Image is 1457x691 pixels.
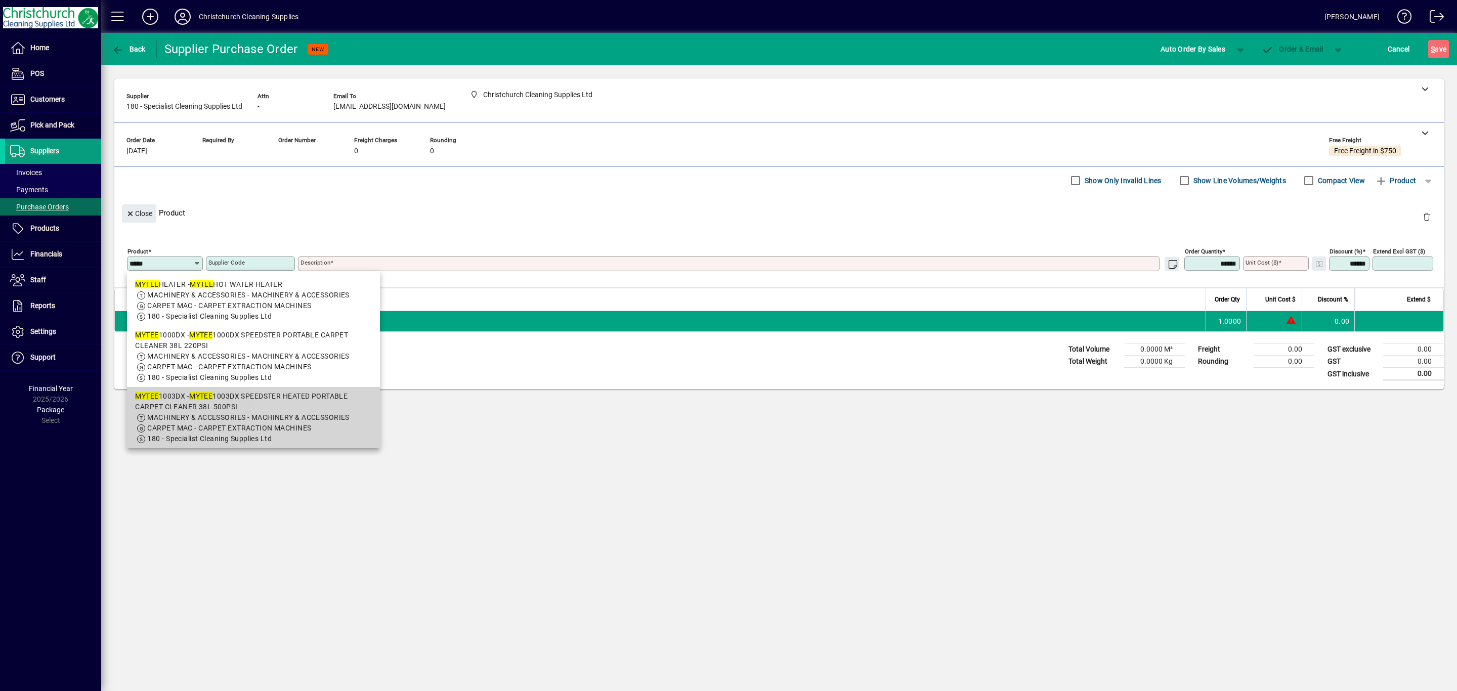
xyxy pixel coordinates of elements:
[1254,356,1314,368] td: 0.00
[127,326,380,387] mat-option: MYTEE1000DX - MYTEE 1000DX SPEEDSTER PORTABLE CARPET CLEANER 38L 220PSI
[1254,343,1314,356] td: 0.00
[1428,40,1449,58] button: Save
[1257,40,1329,58] button: Order & Email
[112,45,146,53] span: Back
[147,352,349,360] span: MACHINERY & ACCESSORIES - MACHINERY & ACCESSORIES
[135,391,372,412] div: 1003DX - 1003DX SPEEDSTER HEATED PORTABLE CARPET CLEANER 38L 500PSI
[5,216,101,241] a: Products
[30,147,59,155] span: Suppliers
[5,87,101,112] a: Customers
[1265,294,1296,305] span: Unit Cost $
[301,259,330,266] mat-label: Description
[189,392,212,400] em: MYTEE
[166,8,199,26] button: Profile
[1215,294,1240,305] span: Order Qty
[10,203,69,211] span: Purchase Orders
[430,147,434,155] span: 0
[5,61,101,87] a: POS
[1322,368,1383,380] td: GST inclusive
[1431,45,1435,53] span: S
[135,392,158,400] em: MYTEE
[135,331,158,339] em: MYTEE
[1124,343,1185,356] td: 0.0000 M³
[5,293,101,319] a: Reports
[1388,41,1410,57] span: Cancel
[126,103,242,111] span: 180 - Specialist Cleaning Supplies Ltd
[1390,2,1412,35] a: Knowledge Base
[5,319,101,344] a: Settings
[1383,343,1444,356] td: 0.00
[135,330,372,351] div: 1000DX - 1000DX SPEEDSTER PORTABLE CARPET CLEANER 38L 220PSI
[1124,356,1185,368] td: 0.0000 Kg
[208,259,245,266] mat-label: Supplier Code
[30,353,56,361] span: Support
[1422,2,1444,35] a: Logout
[5,268,101,293] a: Staff
[30,69,44,77] span: POS
[1383,356,1444,368] td: 0.00
[109,40,148,58] button: Back
[1083,176,1162,186] label: Show Only Invalid Lines
[126,147,147,155] span: [DATE]
[1191,176,1286,186] label: Show Line Volumes/Weights
[1316,176,1365,186] label: Compact View
[5,181,101,198] a: Payments
[1318,294,1348,305] span: Discount %
[1262,45,1323,53] span: Order & Email
[147,301,311,310] span: CARPET MAC - CARPET EXTRACTION MACHINES
[127,248,148,255] mat-label: Product
[127,387,380,448] mat-option: MYTEE1003DX - MYTEE 1003DX SPEEDSTER HEATED PORTABLE CARPET CLEANER 38L 500PSI
[199,9,298,25] div: Christchurch Cleaning Supplies
[135,279,372,290] div: HEATER - HOT WATER HEATER
[1383,368,1444,380] td: 0.00
[147,413,349,421] span: MACHINERY & ACCESSORIES - MACHINERY & ACCESSORIES
[135,280,158,288] em: MYTEE
[1415,204,1439,229] button: Delete
[333,103,446,111] span: [EMAIL_ADDRESS][DOMAIN_NAME]
[1302,311,1354,331] td: 0.00
[354,147,358,155] span: 0
[5,242,101,267] a: Financials
[30,276,46,284] span: Staff
[1373,248,1425,255] mat-label: Extend excl GST ($)
[30,121,74,129] span: Pick and Pack
[5,113,101,138] a: Pick and Pack
[1385,40,1412,58] button: Cancel
[1330,248,1362,255] mat-label: Discount (%)
[30,44,49,52] span: Home
[5,164,101,181] a: Invoices
[114,194,1444,231] div: Product
[1161,41,1225,57] span: Auto Order By Sales
[1063,356,1124,368] td: Total Weight
[1155,40,1230,58] button: Auto Order By Sales
[147,291,349,299] span: MACHINERY & ACCESSORIES - MACHINERY & ACCESSORIES
[147,373,272,381] span: 180 - Specialist Cleaning Supplies Ltd
[1431,41,1446,57] span: ave
[1206,311,1246,331] td: 1.0000
[190,280,213,288] em: MYTEE
[30,95,65,103] span: Customers
[5,35,101,61] a: Home
[1322,343,1383,356] td: GST exclusive
[30,327,56,335] span: Settings
[1246,259,1278,266] mat-label: Unit Cost ($)
[134,8,166,26] button: Add
[1322,356,1383,368] td: GST
[119,208,159,218] app-page-header-button: Close
[1407,294,1431,305] span: Extend $
[5,345,101,370] a: Support
[147,435,272,443] span: 180 - Specialist Cleaning Supplies Ltd
[1193,356,1254,368] td: Rounding
[10,168,42,177] span: Invoices
[30,301,55,310] span: Reports
[10,186,48,194] span: Payments
[312,46,324,53] span: NEW
[5,198,101,215] a: Purchase Orders
[1334,147,1396,155] span: Free Freight in $750
[147,424,311,432] span: CARPET MAC - CARPET EXTRACTION MACHINES
[1324,9,1380,25] div: [PERSON_NAME]
[1415,212,1439,221] app-page-header-button: Delete
[258,103,260,111] span: -
[30,250,62,258] span: Financials
[126,205,152,222] span: Close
